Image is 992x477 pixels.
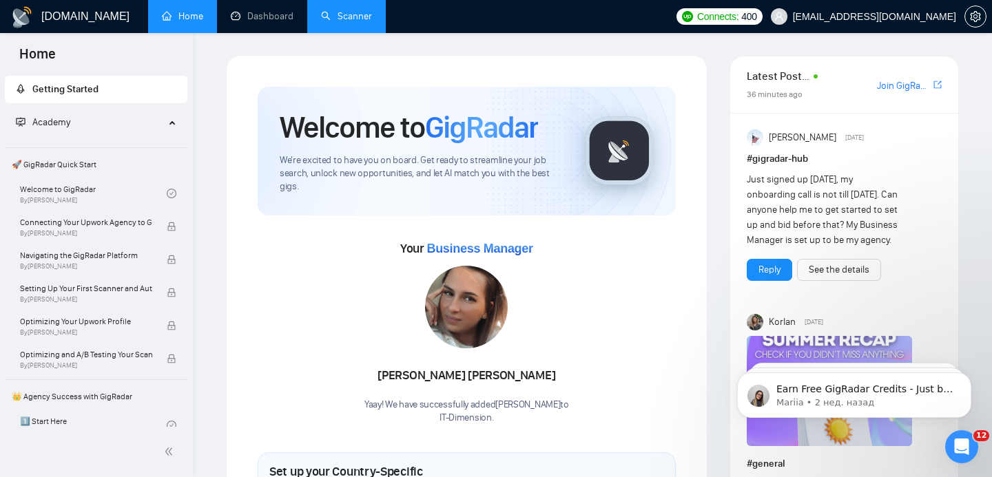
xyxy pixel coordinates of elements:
[6,383,186,410] span: 👑 Agency Success with GigRadar
[741,9,756,24] span: 400
[167,255,176,264] span: lock
[32,116,70,128] span: Academy
[162,10,203,22] a: homeHome
[425,266,508,348] img: 1687292944514-17.jpg
[20,328,152,337] span: By [PERSON_NAME]
[697,9,738,24] span: Connects:
[20,295,152,304] span: By [PERSON_NAME]
[682,11,693,22] img: upwork-logo.png
[167,189,176,198] span: check-circle
[32,83,99,95] span: Getting Started
[20,282,152,295] span: Setting Up Your First Scanner and Auto-Bidder
[16,116,70,128] span: Academy
[16,117,25,127] span: fund-projection-screen
[809,262,869,277] a: See the details
[364,399,569,425] div: Yaay! We have successfully added [PERSON_NAME] to
[400,241,533,256] span: Your
[933,78,942,92] a: export
[747,151,942,167] h1: # gigradar-hub
[20,248,152,262] span: Navigating the GigRadar Platform
[716,343,992,440] iframe: Intercom notifications сообщение
[5,76,187,103] li: Getting Started
[280,109,538,146] h1: Welcome to
[845,131,864,144] span: [DATE]
[769,130,836,145] span: [PERSON_NAME]
[797,259,881,281] button: See the details
[167,288,176,297] span: lock
[747,259,792,281] button: Reply
[231,10,293,22] a: dashboardDashboard
[747,172,903,248] div: Just signed up [DATE], my onboarding call is not till [DATE]. Can anyone help me to get started t...
[11,6,33,28] img: logo
[945,430,978,463] iframe: Intercom live chat
[747,67,809,85] span: Latest Posts from the GigRadar Community
[965,11,986,22] span: setting
[877,78,931,94] a: Join GigRadar Slack Community
[758,262,781,277] a: Reply
[747,89,803,99] span: 36 minutes ago
[425,109,538,146] span: GigRadar
[20,410,167,441] a: 1️⃣ Start Here
[6,151,186,178] span: 🚀 GigRadar Quick Start
[769,315,796,330] span: Korlan
[20,315,152,328] span: Optimizing Your Upwork Profile
[167,321,176,330] span: lock
[805,316,823,328] span: [DATE]
[426,242,533,255] span: Business Manager
[973,430,989,441] span: 12
[933,79,942,90] span: export
[167,354,176,363] span: lock
[321,10,372,22] a: searchScanner
[20,262,152,271] span: By [PERSON_NAME]
[20,178,167,209] a: Welcome to GigRadarBy[PERSON_NAME]
[964,11,986,22] a: setting
[20,361,152,370] span: By [PERSON_NAME]
[774,12,784,21] span: user
[364,412,569,425] p: IT-Dimension .
[747,129,763,146] img: Anisuzzaman Khan
[167,421,176,430] span: check-circle
[747,456,942,471] h1: # general
[747,314,763,330] img: Korlan
[280,154,563,193] span: We're excited to have you on board. Get ready to streamline your job search, unlock new opportuni...
[585,116,654,185] img: gigradar-logo.png
[16,84,25,94] span: rocket
[747,336,912,446] img: F09CV3P1UE7-Summer%20recap.png
[20,348,152,361] span: Optimizing and A/B Testing Your Scanner for Better Results
[20,229,152,237] span: By [PERSON_NAME]
[167,222,176,231] span: lock
[364,364,569,388] div: [PERSON_NAME] [PERSON_NAME]
[20,215,152,229] span: Connecting Your Upwork Agency to GigRadar
[8,44,67,73] span: Home
[964,6,986,28] button: setting
[164,445,178,458] span: double-left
